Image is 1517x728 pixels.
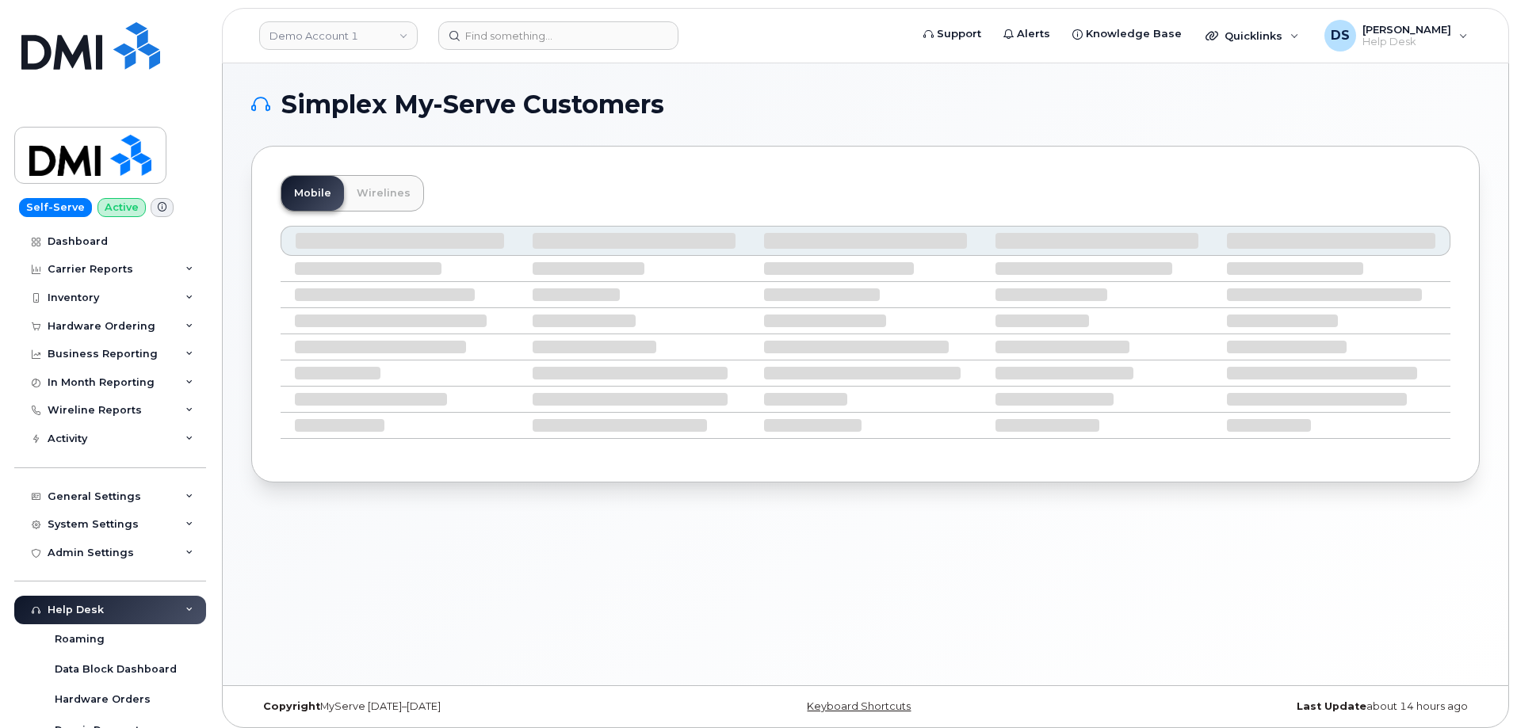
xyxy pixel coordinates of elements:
strong: Last Update [1297,700,1366,712]
div: about 14 hours ago [1070,700,1480,713]
a: Keyboard Shortcuts [807,700,911,712]
span: Simplex My-Serve Customers [281,93,664,116]
strong: Copyright [263,700,320,712]
div: MyServe [DATE]–[DATE] [251,700,661,713]
a: Mobile [281,176,344,211]
a: Wirelines [344,176,423,211]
